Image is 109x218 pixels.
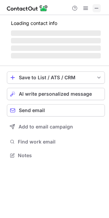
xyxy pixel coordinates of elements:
[7,104,105,117] button: Send email
[19,75,93,80] div: Save to List / ATS / CRM
[7,137,105,147] button: Find work email
[19,108,45,113] span: Send email
[18,152,102,159] span: Notes
[7,121,105,133] button: Add to email campaign
[7,151,105,160] button: Notes
[7,88,105,100] button: AI write personalized message
[11,45,101,51] span: ‌
[19,91,92,97] span: AI write personalized message
[11,53,101,58] span: ‌
[7,71,105,84] button: save-profile-one-click
[11,38,101,43] span: ‌
[18,139,102,145] span: Find work email
[11,30,101,36] span: ‌
[19,124,73,130] span: Add to email campaign
[7,4,48,12] img: ContactOut v5.3.10
[11,21,101,26] p: Loading contact info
